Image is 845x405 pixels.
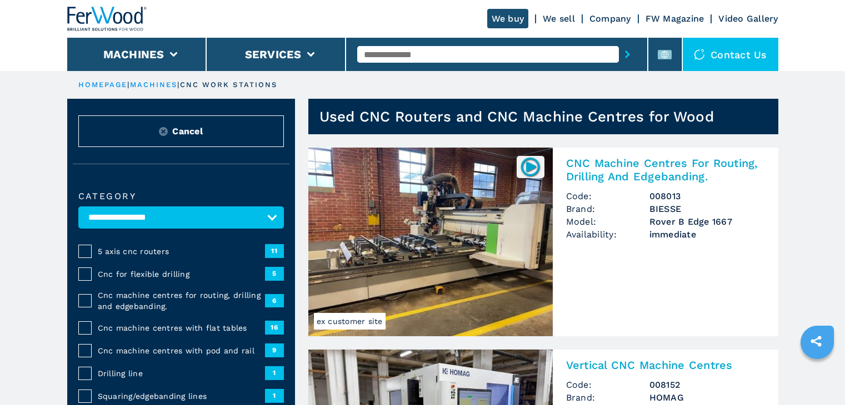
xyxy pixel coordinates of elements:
[159,127,168,136] img: Reset
[265,389,284,402] span: 1
[319,108,714,125] h1: Used CNC Routers and CNC Machine Centres for Wood
[127,80,129,89] span: |
[98,290,265,312] span: Cnc machine centres for routing, drilling and edgebanding.
[98,368,265,379] span: Drilling line
[649,215,765,228] h3: Rover B Edge 1667
[649,202,765,215] h3: BIESSE
[265,267,284,280] span: 5
[265,321,284,334] span: 16
[646,13,704,24] a: FW Magazine
[694,49,705,60] img: Contact us
[543,13,575,24] a: We sell
[67,7,147,31] img: Ferwood
[98,269,265,280] span: Cnc for flexible drilling
[519,156,541,178] img: 008013
[265,343,284,357] span: 9
[683,38,778,71] div: Contact us
[130,80,178,89] a: machines
[265,244,284,257] span: 11
[566,228,649,241] span: Availability:
[566,358,765,372] h2: Vertical CNC Machine Centres
[103,48,164,61] button: Machines
[649,378,765,391] h3: 008152
[566,391,649,404] span: Brand:
[589,13,631,24] a: Company
[619,42,636,67] button: submit-button
[566,156,765,183] h2: CNC Machine Centres For Routing, Drilling And Edgebanding.
[314,313,386,330] span: ex customer site
[98,391,265,402] span: Squaring/edgebanding lines
[98,345,265,356] span: Cnc machine centres with pod and rail
[308,148,778,336] a: CNC Machine Centres For Routing, Drilling And Edgebanding. BIESSE Rover B Edge 1667ex customer si...
[172,125,203,138] span: Cancel
[177,80,179,89] span: |
[487,9,529,28] a: We buy
[245,48,302,61] button: Services
[566,202,649,215] span: Brand:
[78,115,284,147] button: ResetCancel
[802,327,830,355] a: sharethis
[308,148,553,336] img: CNC Machine Centres For Routing, Drilling And Edgebanding. BIESSE Rover B Edge 1667
[180,80,278,90] p: cnc work stations
[98,246,265,257] span: 5 axis cnc routers
[649,190,765,202] h3: 008013
[98,322,265,333] span: Cnc machine centres with flat tables
[718,13,778,24] a: Video Gallery
[649,391,765,404] h3: HOMAG
[265,366,284,379] span: 1
[265,294,284,307] span: 6
[566,215,649,228] span: Model:
[649,228,765,241] span: immediate
[78,80,128,89] a: HOMEPAGE
[798,355,837,397] iframe: Chat
[566,378,649,391] span: Code:
[78,192,284,201] label: Category
[566,190,649,202] span: Code:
